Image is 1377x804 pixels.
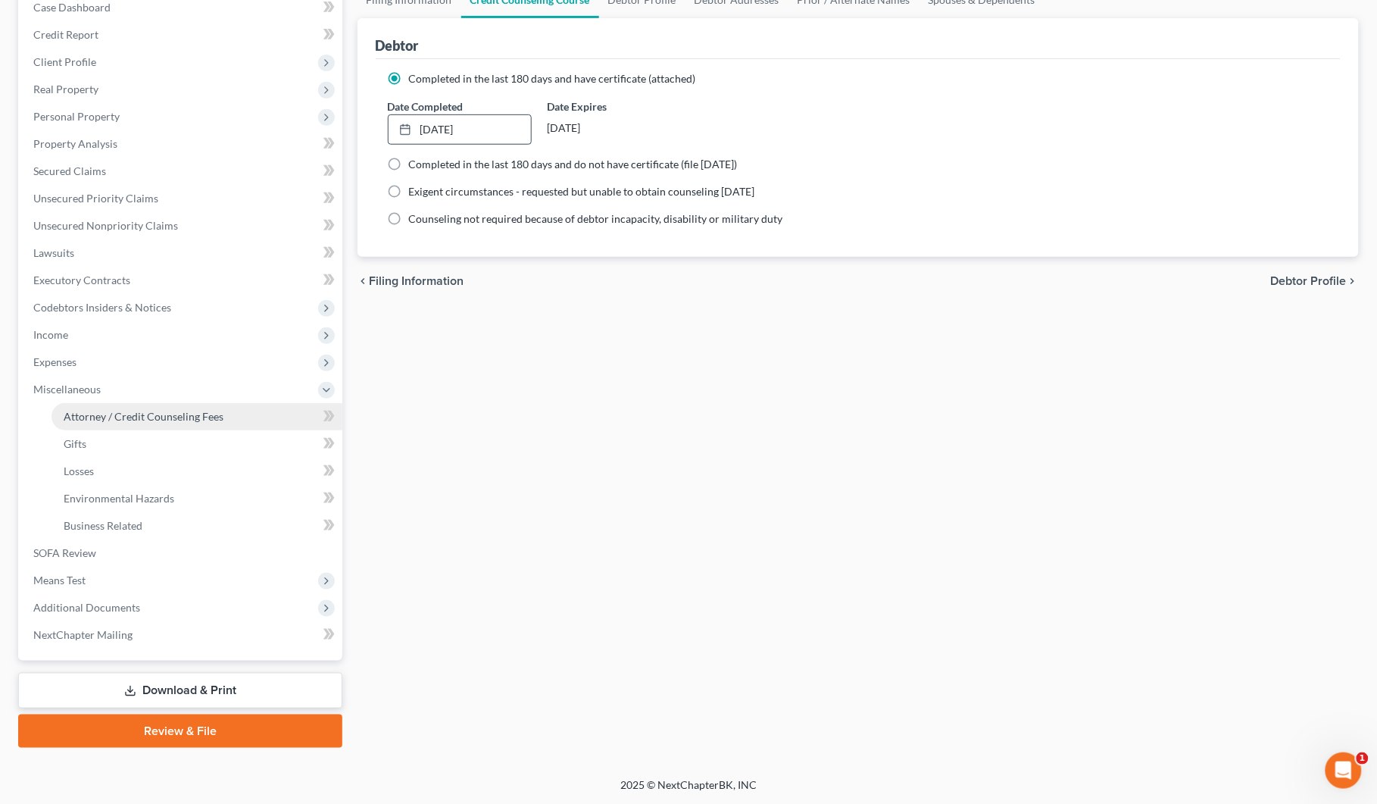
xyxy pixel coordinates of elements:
a: [DATE] [389,115,531,144]
i: chevron_right [1347,275,1359,287]
span: Secured Claims [33,164,106,177]
span: 1 [1357,752,1369,765]
a: Secured Claims [21,158,342,185]
span: Codebtors Insiders & Notices [33,301,171,314]
span: NextChapter Mailing [33,628,133,641]
span: Means Test [33,574,86,587]
a: Attorney / Credit Counseling Fees [52,403,342,430]
span: Lawsuits [33,246,74,259]
button: Debtor Profile chevron_right [1271,275,1359,287]
span: Completed in the last 180 days and do not have certificate (file [DATE]) [409,158,738,170]
span: Attorney / Credit Counseling Fees [64,410,223,423]
a: Gifts [52,430,342,458]
span: Exigent circumstances - requested but unable to obtain counseling [DATE] [409,185,755,198]
span: Miscellaneous [33,383,101,396]
span: Unsecured Priority Claims [33,192,158,205]
span: Unsecured Nonpriority Claims [33,219,178,232]
span: Losses [64,465,94,477]
span: Additional Documents [33,601,140,614]
a: Property Analysis [21,130,342,158]
span: Income [33,328,68,341]
span: Executory Contracts [33,274,130,286]
span: Counseling not required because of debtor incapacity, disability or military duty [409,212,783,225]
a: Download & Print [18,673,342,709]
span: Client Profile [33,55,96,68]
span: Case Dashboard [33,1,111,14]
span: Credit Report [33,28,98,41]
span: Filing Information [370,275,464,287]
span: Gifts [64,437,86,450]
span: Environmental Hazards [64,492,174,505]
label: Date Completed [388,99,464,114]
label: Date Expires [547,99,691,114]
span: SOFA Review [33,546,96,559]
button: chevron_left Filing Information [358,275,464,287]
a: Executory Contracts [21,267,342,294]
a: Unsecured Nonpriority Claims [21,212,342,239]
i: chevron_left [358,275,370,287]
a: Credit Report [21,21,342,48]
a: NextChapter Mailing [21,621,342,649]
span: Debtor Profile [1271,275,1347,287]
span: Real Property [33,83,98,95]
a: Review & File [18,715,342,748]
a: Unsecured Priority Claims [21,185,342,212]
a: Losses [52,458,342,485]
div: [DATE] [547,114,691,142]
span: Personal Property [33,110,120,123]
iframe: Intercom live chat [1325,752,1362,789]
span: Property Analysis [33,137,117,150]
a: Environmental Hazards [52,485,342,512]
div: Debtor [376,36,419,55]
span: Completed in the last 180 days and have certificate (attached) [409,72,696,85]
a: SOFA Review [21,540,342,567]
span: Expenses [33,355,76,368]
a: Business Related [52,512,342,540]
a: Lawsuits [21,239,342,267]
span: Business Related [64,519,142,532]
